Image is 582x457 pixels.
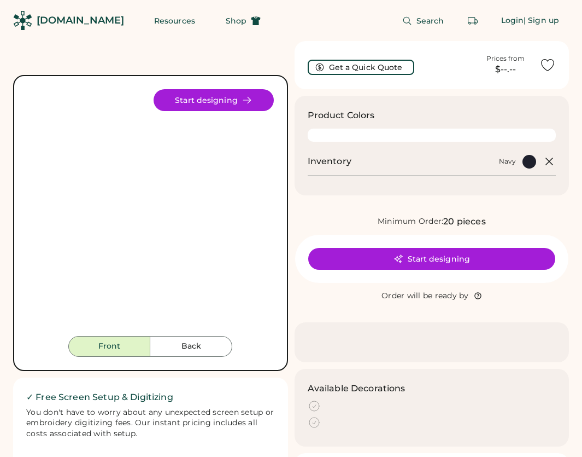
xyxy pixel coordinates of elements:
div: Minimum Order: [378,216,444,227]
button: Start designing [308,248,555,270]
h2: Inventory [308,155,351,168]
button: Start designing [154,89,274,111]
button: Retrieve an order [462,10,484,32]
div: Order will be ready by [381,291,469,302]
button: Resources [141,10,208,32]
img: Rendered Logo - Screens [13,11,32,30]
button: Back [150,336,232,357]
div: | Sign up [524,15,559,26]
div: Prices from [486,54,525,63]
div: [DOMAIN_NAME] [37,14,124,27]
h3: Available Decorations [308,382,405,395]
button: Shop [213,10,274,32]
h2: ✓ Free Screen Setup & Digitizing [26,391,275,404]
button: Front [68,336,150,357]
button: Search [389,10,457,32]
div: Login [501,15,524,26]
h3: Product Colors [308,109,375,122]
div: You don't have to worry about any unexpected screen setup or embroidery digitizing fees. Our inst... [26,407,275,440]
div: 20 pieces [443,215,485,228]
span: Shop [226,17,246,25]
span: Search [416,17,444,25]
img: yH5BAEAAAAALAAAAAABAAEAAAIBRAA7 [27,89,274,336]
button: Get a Quick Quote [308,60,414,75]
div: $--.-- [478,63,533,76]
div: Navy [499,157,516,166]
